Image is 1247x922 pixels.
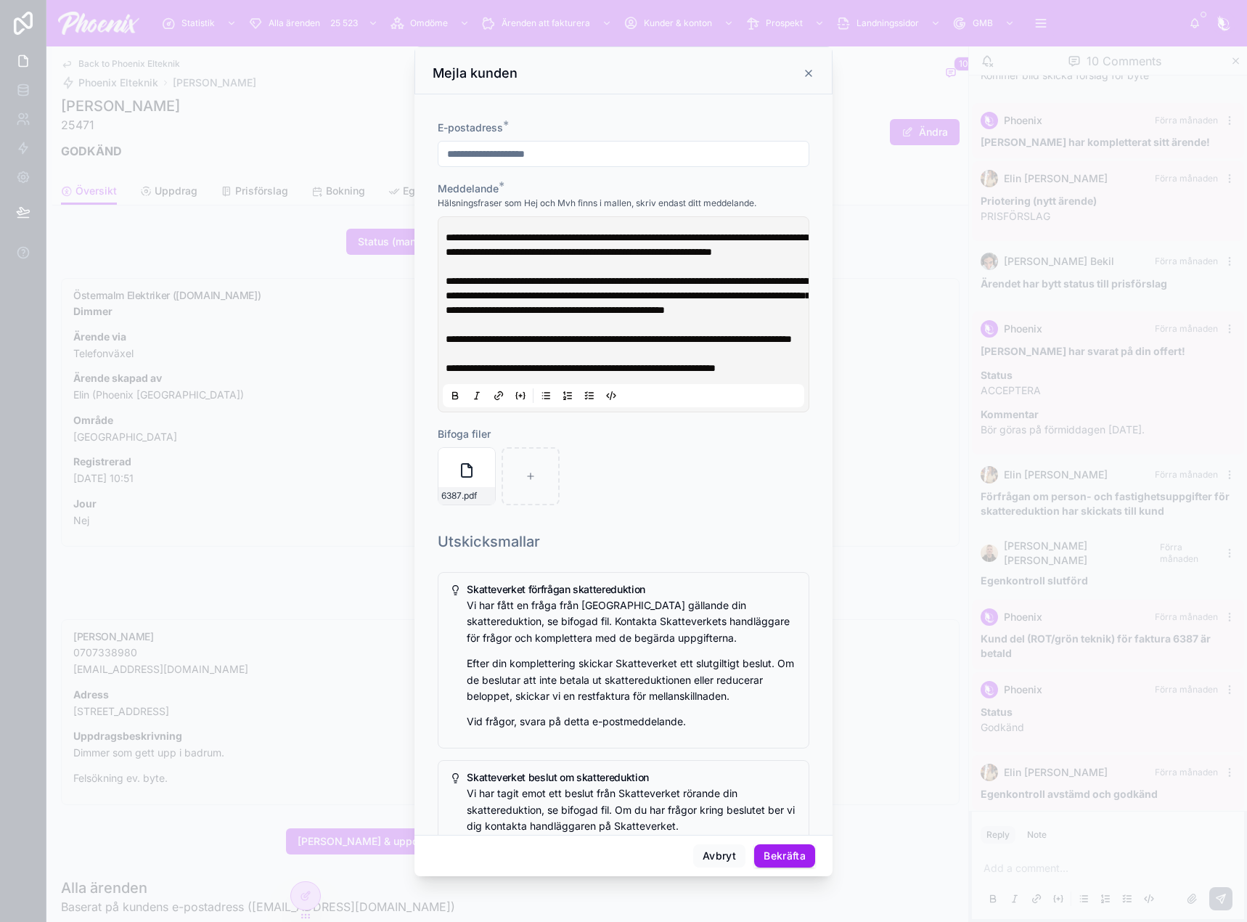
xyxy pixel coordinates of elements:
[467,786,797,835] p: Vi har tagit emot ett beslut från Skatteverket rörande din skattereduktion, se bifogad fil. Om du...
[754,844,815,868] button: Bekräfta
[438,182,499,195] span: Meddelande
[467,584,797,595] h5: Skatteverket förfrågan skattereduktion
[438,531,540,552] h1: Utskicksmallar
[441,490,462,502] span: 6387
[462,490,477,502] span: .pdf
[467,772,797,783] h5: Skatteverket beslut om skattereduktion
[467,714,797,730] p: Vid frågor, svara på detta e-postmeddelande.
[467,597,797,647] p: Vi har fått en fråga från [GEOGRAPHIC_DATA] gällande din skattereduktion, se bifogad fil. Kontakt...
[467,656,797,705] p: Efter din komplettering skickar Skatteverket ett slutgiltigt beslut. Om de beslutar att inte beta...
[438,428,491,440] span: Bifoga filer
[467,597,797,730] div: Vi har fått en fråga från Skatteverket gällande din skattereduktion, se bifogad fil. Kontakta Ska...
[438,121,503,134] span: E-postadress
[693,844,745,868] button: Avbryt
[433,65,518,82] h3: Mejla kunden
[438,197,756,209] span: Hälsningsfraser som Hej och Mvh finns i mallen, skriv endast ditt meddelande.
